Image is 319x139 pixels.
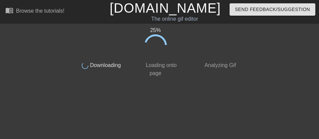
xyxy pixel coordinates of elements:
div: Browse the tutorials! [16,8,64,14]
div: 25 % [72,26,239,34]
div: The online gif editor [110,15,240,23]
span: Send Feedback/Suggestion [235,5,310,14]
button: Send Feedback/Suggestion [230,3,315,16]
a: Browse the tutorials! [5,6,64,17]
span: Loading onto page [144,62,177,76]
span: Downloading [88,62,121,68]
a: [DOMAIN_NAME] [110,1,221,15]
span: Analyzing Gif [203,62,236,68]
span: menu_book [5,6,13,14]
